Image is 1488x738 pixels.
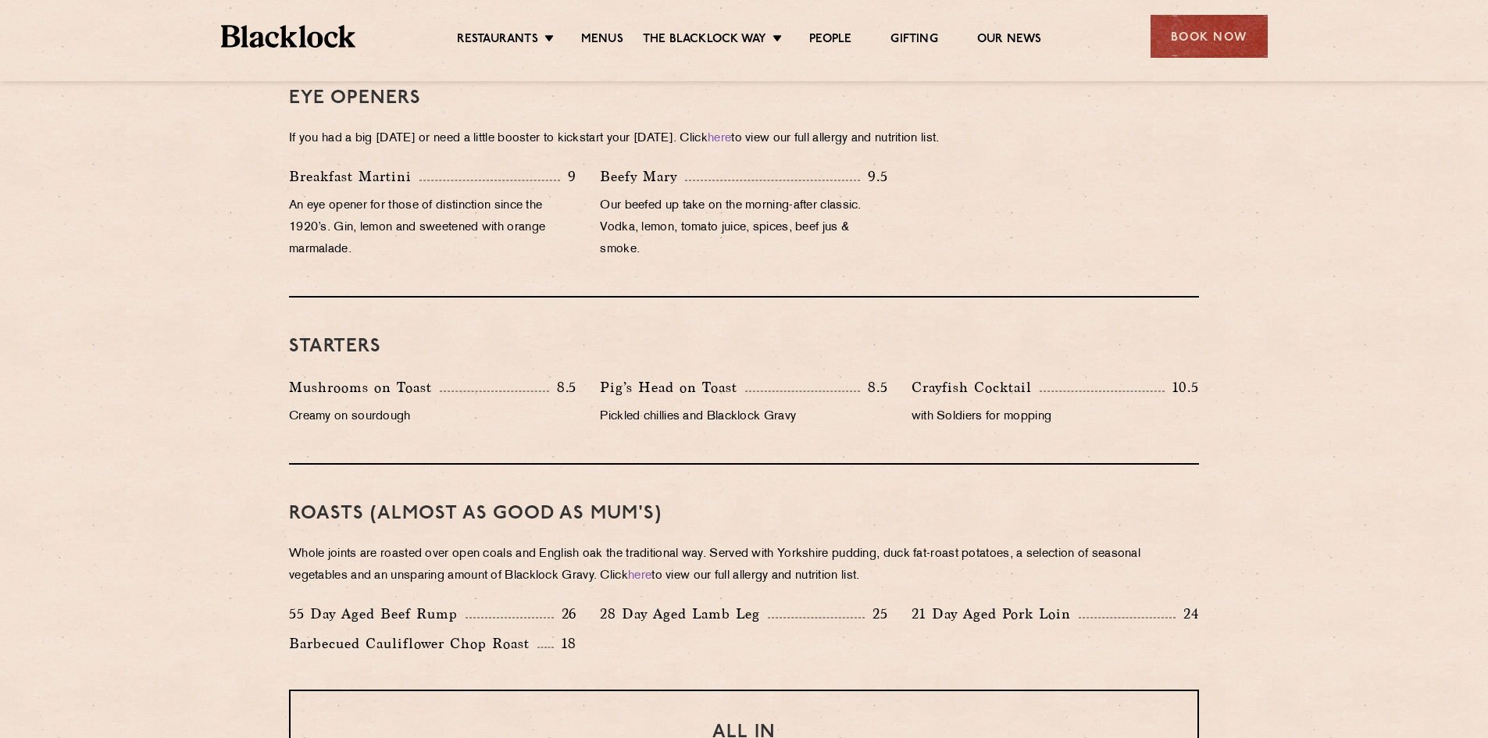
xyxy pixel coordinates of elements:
[289,544,1199,587] p: Whole joints are roasted over open coals and English oak the traditional way. Served with Yorkshi...
[554,604,577,624] p: 26
[221,25,356,48] img: BL_Textured_Logo-footer-cropped.svg
[457,32,538,49] a: Restaurants
[289,603,466,625] p: 55 Day Aged Beef Rump
[289,88,1199,109] h3: Eye openers
[289,128,1199,150] p: If you had a big [DATE] or need a little booster to kickstart your [DATE]. Click to view our full...
[600,376,745,398] p: Pig’s Head on Toast
[860,377,888,398] p: 8.5
[581,32,623,49] a: Menus
[890,32,937,49] a: Gifting
[560,166,576,187] p: 9
[554,633,577,654] p: 18
[628,570,651,582] a: here
[289,337,1199,357] h3: Starters
[600,195,887,261] p: Our beefed up take on the morning-after classic. Vodka, lemon, tomato juice, spices, beef jus & s...
[549,377,577,398] p: 8.5
[289,376,440,398] p: Mushrooms on Toast
[1151,15,1268,58] div: Book Now
[912,406,1199,428] p: with Soldiers for mopping
[912,603,1079,625] p: 21 Day Aged Pork Loin
[865,604,888,624] p: 25
[1165,377,1199,398] p: 10.5
[289,633,537,654] p: Barbecued Cauliflower Chop Roast
[912,376,1040,398] p: Crayfish Cocktail
[289,406,576,428] p: Creamy on sourdough
[289,504,1199,524] h3: Roasts (Almost as good as Mum's)
[977,32,1042,49] a: Our News
[600,166,685,187] p: Beefy Mary
[600,603,768,625] p: 28 Day Aged Lamb Leg
[289,166,419,187] p: Breakfast Martini
[643,32,766,49] a: The Blacklock Way
[708,133,731,144] a: here
[860,166,888,187] p: 9.5
[600,406,887,428] p: Pickled chillies and Blacklock Gravy
[1176,604,1199,624] p: 24
[809,32,851,49] a: People
[289,195,576,261] p: An eye opener for those of distinction since the 1920’s. Gin, lemon and sweetened with orange mar...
